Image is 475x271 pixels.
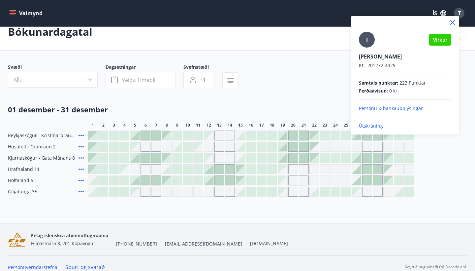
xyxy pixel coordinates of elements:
[359,88,388,94] span: Ferðaávísun :
[359,105,451,112] p: Persónu & bankaupplýsingar
[365,36,368,43] span: T
[359,62,365,68] span: Kt.
[359,123,451,129] p: Útskráning
[359,80,398,86] span: Samtals punktar :
[359,53,451,60] p: [PERSON_NAME]
[433,37,447,43] span: Virkur
[389,88,399,94] span: 0 kr.
[399,80,426,86] span: 223 Punktar
[359,62,451,69] p: 201272-4329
